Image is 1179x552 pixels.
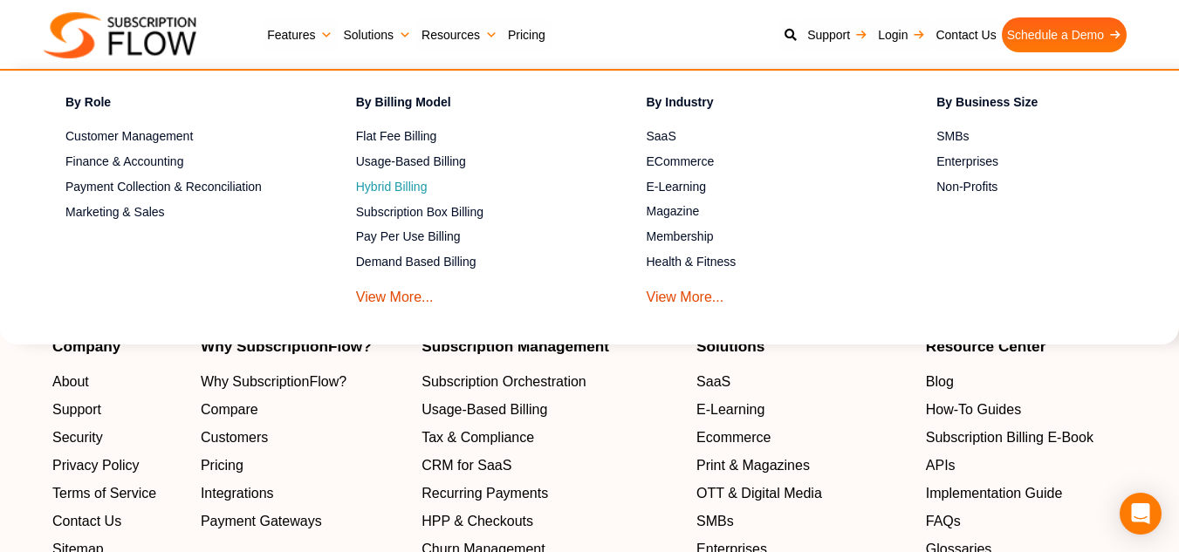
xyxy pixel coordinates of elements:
a: Ecommerce [696,427,908,448]
span: Customer Management [65,127,193,146]
a: View More... [356,276,434,309]
span: Usage-Based Billing [422,399,547,420]
a: How-To Guides [926,399,1127,420]
span: E-Learning [696,399,764,420]
span: SaaS [647,127,676,146]
a: SaaS [647,126,876,147]
a: Subscription Billing E-Book [926,427,1127,448]
a: Demand Based Billing [356,252,586,273]
a: Contact Us [930,17,1001,52]
a: Tax & Compliance [422,427,679,448]
h4: By Billing Model [356,92,586,118]
a: Payment Gateways [201,511,404,532]
span: OTT & Digital Media [696,483,822,504]
span: Finance & Accounting [65,153,183,171]
span: Terms of Service [52,483,156,504]
img: Subscriptionflow [44,12,196,58]
span: Subscription Billing E-Book [926,427,1093,448]
span: ECommerce [647,153,715,171]
a: Enterprises [936,151,1166,172]
a: HPP & Checkouts [422,511,679,532]
a: E-Learning [647,176,876,197]
span: Recurring Payments [422,483,548,504]
span: E-Learning [647,178,707,196]
span: APIs [926,455,956,476]
span: Privacy Policy [52,455,140,476]
a: Compare [201,399,404,420]
span: SMBs [696,511,734,532]
h4: By Business Size [936,92,1166,118]
span: How-To Guides [926,399,1021,420]
a: Hybrid Billing [356,176,586,197]
a: Subscription Orchestration [422,371,679,392]
a: SMBs [936,126,1166,147]
span: Enterprises [936,153,998,171]
a: Why SubscriptionFlow? [201,371,404,392]
a: Support [52,399,183,420]
span: Non-Profits [936,178,997,196]
a: Marketing & Sales [65,201,295,222]
h4: By Role [65,92,295,118]
span: Print & Magazines [696,455,810,476]
a: Resources [416,17,503,52]
a: Subscription Box Billing [356,201,586,222]
span: Pricing [201,455,243,476]
div: Open Intercom Messenger [1120,493,1162,535]
a: SaaS [696,371,908,392]
a: Non-Profits [936,176,1166,197]
span: Integrations [201,483,274,504]
span: Why SubscriptionFlow? [201,371,346,392]
a: Privacy Policy [52,455,183,476]
h4: Company [52,339,183,354]
a: Magazine [647,201,876,222]
a: Contact Us [52,511,183,532]
h4: Why SubscriptionFlow? [201,339,404,354]
a: E-Learning [696,399,908,420]
a: Pricing [201,455,404,476]
a: ECommerce [647,151,876,172]
span: About [52,371,89,392]
a: About [52,371,183,392]
a: Flat Fee Billing [356,126,586,147]
h4: Subscription Management [422,339,679,354]
a: Customers [201,427,404,448]
h4: Resource Center [926,339,1127,354]
span: Payment Collection & Reconciliation [65,178,262,196]
span: SaaS [696,371,730,392]
a: Customer Management [65,126,295,147]
span: SMBs [936,127,969,146]
a: Health & Fitness [647,252,876,273]
a: Finance & Accounting [65,151,295,172]
h4: By Industry [647,92,876,118]
a: Solutions [338,17,416,52]
span: Hybrid Billing [356,178,428,196]
a: Support [802,17,873,52]
span: Subscription Box Billing [356,203,483,221]
h4: Solutions [696,339,908,354]
a: Terms of Service [52,483,183,504]
a: Login [873,17,930,52]
span: Contact Us [52,511,121,532]
span: Marketing & Sales [65,203,165,221]
span: HPP & Checkouts [422,511,533,532]
span: Flat Fee Billing [356,127,437,146]
a: CRM for SaaS [422,455,679,476]
span: Implementation Guide [926,483,1063,504]
span: Support [52,399,101,420]
a: Integrations [201,483,404,504]
a: OTT & Digital Media [696,483,908,504]
a: Print & Magazines [696,455,908,476]
span: Tax & Compliance [422,427,534,448]
a: Security [52,427,183,448]
a: Usage-Based Billing [356,151,586,172]
a: SMBs [696,511,908,532]
a: Pay Per Use Billing [356,227,586,248]
span: CRM for SaaS [422,455,511,476]
a: Pricing [503,17,551,52]
a: Implementation Guide [926,483,1127,504]
span: Subscription Orchestration [422,371,586,392]
a: APIs [926,455,1127,476]
span: FAQs [926,511,961,532]
a: Usage-Based Billing [422,399,679,420]
span: Blog [926,371,954,392]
